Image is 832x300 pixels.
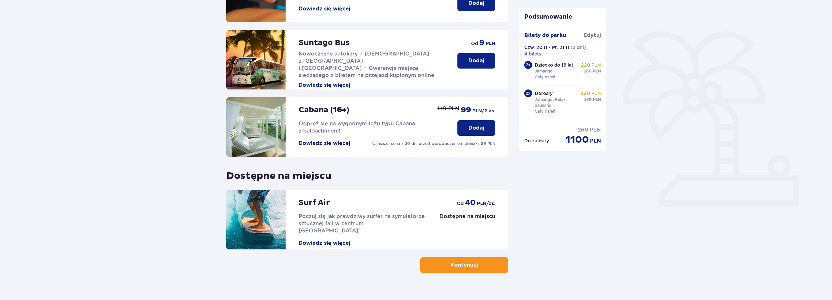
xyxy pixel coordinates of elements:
p: Podsumowanie [519,13,606,21]
p: Dziecko do 16 lat [535,62,573,68]
button: Dowiedz się więcej [299,240,350,247]
p: PLN [593,68,601,74]
p: Cały dzień [535,108,555,114]
button: Dodaj [457,53,495,69]
button: Dowiedz się więcej [299,140,350,147]
p: Bilety do parku [524,32,566,39]
p: Dodaj [468,124,484,132]
img: attraction [226,97,286,157]
p: Dorosły [535,90,553,97]
p: 99 [461,105,471,115]
button: Dowiedz się więcej [299,82,350,89]
p: Dodaj [468,57,484,64]
p: Jamango [535,68,553,74]
p: 220 PLN [581,62,601,68]
span: [DEMOGRAPHIC_DATA] z [GEOGRAPHIC_DATA] i [GEOGRAPHIC_DATA] [299,51,429,71]
p: 4 bilety [524,51,542,57]
p: Najniższa cena z 30 dni przed wprowadzeniem obniżki: 99 PLN [371,141,495,147]
p: od [471,40,478,47]
span: Odpręż się na wygodnym łożu typu Cabana z baldachimem! [299,120,415,134]
p: Cabana (16+) [299,105,349,115]
p: ( 2 dni ) [571,44,586,51]
p: Dostępne na miejscu [226,165,332,182]
a: Edytuj [584,32,601,39]
p: Kontynuuj [451,261,478,269]
p: Cały dzień [535,74,555,80]
p: Jamango, Relax, Saunaria [535,97,580,108]
p: 149 PLN [438,105,459,112]
div: 2 x [524,61,532,69]
button: Kontynuuj [420,257,508,273]
span: Nowoczesne autokary [299,51,358,57]
p: 9 [479,38,484,48]
p: Do zapłaty : [524,137,550,144]
p: PLN /2 os. [472,108,495,114]
p: PLN [486,40,495,47]
p: Suntago Bus [299,38,350,48]
p: 1100 [565,134,589,146]
span: • [364,65,366,71]
p: 260 [584,68,592,74]
p: Surf Air [299,198,330,208]
p: 1260 [576,126,588,134]
span: Poczuj się jak prawdziwy surfer na symulatorze sztucznej fali w centrum [GEOGRAPHIC_DATA]! [299,213,425,234]
div: 2 x [524,89,532,97]
span: • [360,51,362,57]
img: attraction [226,190,286,249]
p: od [457,200,464,207]
p: PLN [590,137,601,145]
img: attraction [226,30,286,89]
p: PLN /os. [477,200,495,207]
p: PLN [590,126,601,134]
p: Czw. 20.11 - Pt. 21.11 [524,44,569,51]
p: PLN [593,97,601,103]
p: Dostępne na miejscu [439,213,495,220]
p: 330 PLN [581,90,601,97]
p: 370 [584,97,592,103]
p: 40 [465,198,476,208]
button: Dodaj [457,120,495,136]
button: Dowiedz się więcej [299,5,350,12]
